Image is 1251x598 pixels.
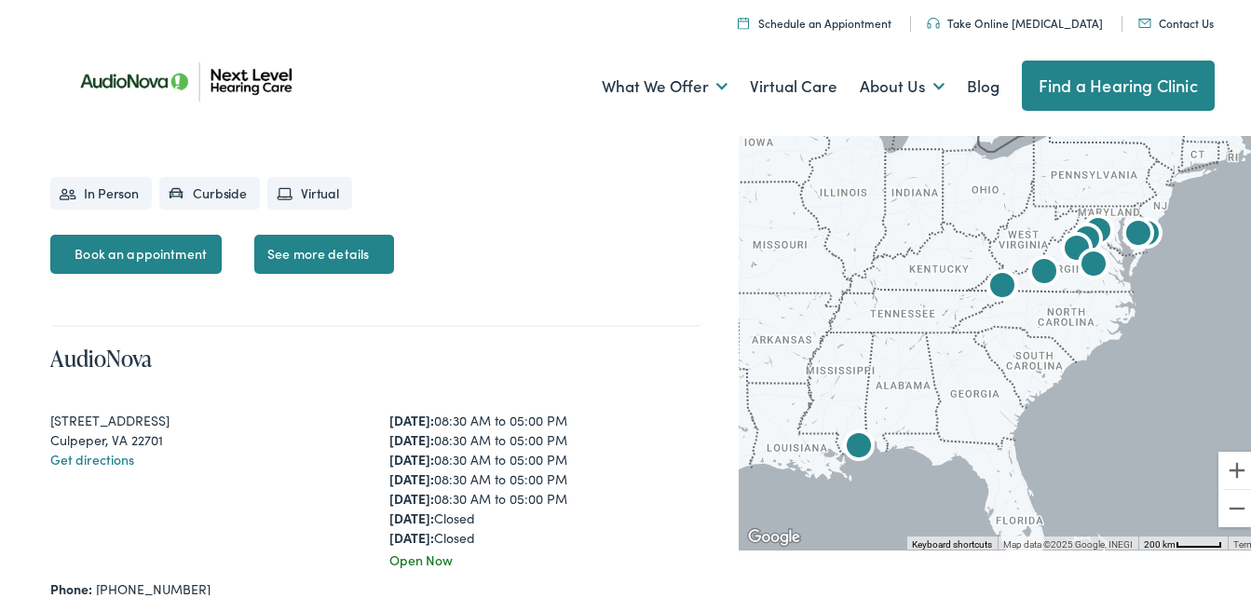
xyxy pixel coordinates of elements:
[738,13,749,25] img: Calendar icon representing the ability to schedule a hearing test or hearing aid appointment at N...
[159,173,260,206] li: Curbside
[50,427,363,446] div: Culpeper, VA 22701
[1065,215,1109,260] div: AudioNova
[1022,248,1067,292] div: Next Level Hearing Care by AudioNova
[1022,57,1215,107] a: Find a Hearing Clinic
[927,14,940,25] img: An icon symbolizing headphones, colored in teal, suggests audio-related services or features.
[967,48,999,117] a: Blog
[50,231,222,270] a: Book an appointment
[389,505,434,523] strong: [DATE]:
[1138,15,1151,24] img: An icon representing mail communication is presented in a unique teal color.
[1138,11,1214,27] a: Contact Us
[389,524,434,543] strong: [DATE]:
[836,422,881,467] div: AudioNova
[1071,240,1116,285] div: AudioNova
[254,231,394,270] a: See more details
[750,48,837,117] a: Virtual Care
[1003,536,1133,546] span: Map data ©2025 Google, INEGI
[738,11,891,27] a: Schedule an Appiontment
[927,11,1103,27] a: Take Online [MEDICAL_DATA]
[1144,536,1176,546] span: 200 km
[912,535,992,548] button: Keyboard shortcuts
[389,446,434,465] strong: [DATE]:
[389,547,702,566] div: Open Now
[96,576,211,594] a: [PHONE_NUMBER]
[1054,224,1099,269] div: AudioNova
[743,522,805,546] img: Google
[860,48,945,117] a: About Us
[1124,210,1169,254] div: AudioNova
[50,446,134,465] a: Get directions
[743,522,805,546] a: Open this area in Google Maps (opens a new window)
[389,427,434,445] strong: [DATE]:
[1116,210,1161,254] div: AudioNova
[50,576,92,594] strong: Phone:
[602,48,727,117] a: What We Offer
[980,262,1025,306] div: AudioNova
[50,173,152,206] li: In Person
[267,173,352,206] li: Virtual
[389,407,702,544] div: 08:30 AM to 05:00 PM 08:30 AM to 05:00 PM 08:30 AM to 05:00 PM 08:30 AM to 05:00 PM 08:30 AM to 0...
[389,466,434,484] strong: [DATE]:
[50,407,363,427] div: [STREET_ADDRESS]
[389,407,434,426] strong: [DATE]:
[50,339,152,370] a: AudioNova
[389,485,434,504] strong: [DATE]:
[1076,207,1121,251] div: AudioNova
[1138,533,1228,546] button: Map Scale: 200 km per 46 pixels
